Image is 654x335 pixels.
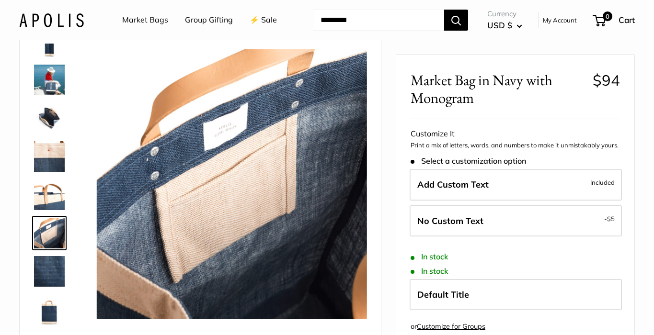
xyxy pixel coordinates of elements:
a: Group Gifting [185,13,233,27]
a: Market Bags [122,13,168,27]
a: Market Bag in Navy with Monogram [32,292,67,327]
label: Add Custom Text [410,169,622,201]
input: Search... [313,10,444,31]
span: Market Bag in Navy with Monogram [411,71,585,107]
div: or [411,320,485,333]
img: Market Bag in Navy with Monogram [34,218,65,248]
a: Market Bag in Navy with Monogram [32,216,67,250]
a: 0 Cart [594,12,635,28]
img: Market Bag in Navy with Monogram [34,256,65,287]
img: Market Bag in Navy with Monogram [34,294,65,325]
span: - [604,213,615,224]
label: Leave Blank [410,205,622,237]
img: Market Bag in Navy with Monogram [34,103,65,134]
span: Select a customization option [411,156,526,166]
a: Market Bag in Navy with Monogram [32,63,67,97]
label: Default Title [410,279,622,311]
span: In stock [411,266,448,275]
span: Currency [487,7,522,21]
img: Market Bag in Navy with Monogram [34,179,65,210]
a: Market Bag in Navy with Monogram [32,254,67,289]
img: Apolis [19,13,84,27]
a: Market Bag in Navy with Monogram [32,139,67,174]
button: USD $ [487,18,522,33]
p: Print a mix of letters, words, and numbers to make it unmistakably yours. [411,141,620,150]
span: Cart [619,15,635,25]
span: Included [590,177,615,188]
span: $5 [607,215,615,223]
a: ⚡️ Sale [250,13,277,27]
a: Market Bag in Navy with Monogram [32,101,67,135]
div: Customize It [411,126,620,141]
span: $94 [593,71,620,89]
img: Market Bag in Navy with Monogram [34,141,65,172]
span: Add Custom Text [417,179,489,190]
span: In stock [411,252,448,261]
img: Market Bag in Navy with Monogram [97,49,367,319]
button: Search [444,10,468,31]
span: Default Title [417,289,469,300]
a: Customize for Groups [417,322,485,331]
span: USD $ [487,20,512,30]
span: 0 [603,11,612,21]
img: Market Bag in Navy with Monogram [34,65,65,95]
a: My Account [543,14,577,26]
a: Market Bag in Navy with Monogram [32,178,67,212]
span: No Custom Text [417,215,483,226]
